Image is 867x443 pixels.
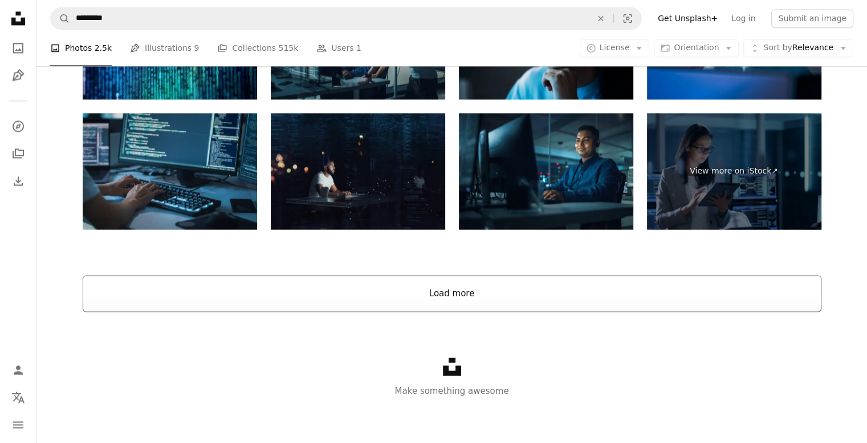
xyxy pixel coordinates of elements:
a: Log in [724,9,762,27]
a: Explore [7,115,30,138]
a: Log in / Sign up [7,359,30,381]
button: Search Unsplash [51,7,70,29]
span: 1 [356,42,361,54]
button: License [580,39,650,57]
a: Collections 515k [217,30,298,66]
button: Orientation [654,39,739,57]
button: Language [7,386,30,409]
span: Sort by [763,43,792,52]
a: Illustrations [7,64,30,87]
button: Load more [83,275,821,312]
button: Submit an image [771,9,853,27]
span: Relevance [763,42,833,54]
span: 515k [278,42,298,54]
p: Make something awesome [36,384,867,398]
button: Clear [588,7,613,29]
a: Users 1 [316,30,361,66]
button: Visual search [614,7,641,29]
span: 9 [194,42,200,54]
span: Orientation [674,43,719,52]
button: Menu [7,413,30,436]
a: View more on iStock↗ [647,113,821,229]
button: Sort byRelevance [743,39,853,57]
span: License [600,43,630,52]
a: Download History [7,170,30,192]
a: Get Unsplash+ [651,9,724,27]
form: Find visuals sitewide [50,7,642,30]
a: Home — Unsplash [7,7,30,32]
img: Night Office: Portrait of Handsome Indian Man in Working on Desktop Computer. Digital Entrepreneu... [459,113,633,229]
a: Illustrations 9 [130,30,199,66]
a: Photos [7,37,30,59]
a: Collections [7,142,30,165]
img: Close-up Focus on Person's Hands Typing on the Desktop Computer Backlit Keyboard. Screens Show Co... [83,113,257,229]
img: Coding late into the night [271,113,445,229]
